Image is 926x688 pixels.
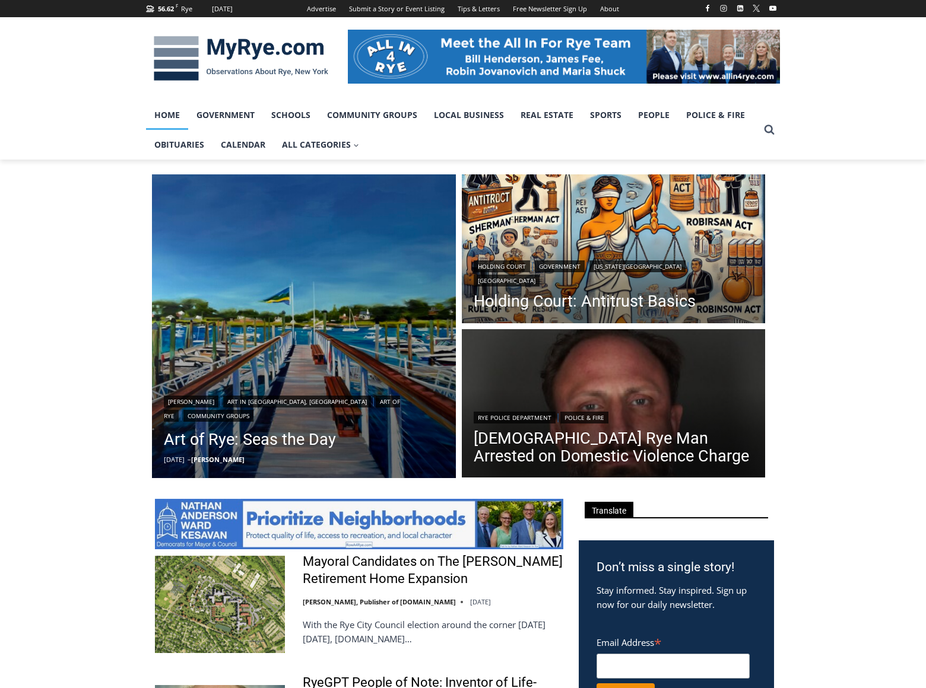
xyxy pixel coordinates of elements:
span: – [188,455,191,464]
a: Obituaries [146,130,213,160]
div: | | | [474,258,754,286]
button: View Search Form [759,119,780,141]
a: All Categories [274,130,367,160]
a: Sports [582,100,630,130]
a: YouTube [766,1,780,15]
a: Rye Police Department [474,412,556,423]
h3: Don’t miss a single story! [597,558,756,577]
img: MyRye.com [146,28,336,90]
a: [DEMOGRAPHIC_DATA] Rye Man Arrested on Domestic Violence Charge [474,429,754,465]
a: Community Groups [183,410,253,422]
a: Read More 42 Year Old Rye Man Arrested on Domestic Violence Charge [462,329,766,481]
a: Police & Fire [560,412,608,423]
a: Read More Art of Rye: Seas the Day [152,174,456,478]
a: [PERSON_NAME], Publisher of [DOMAIN_NAME] [303,597,456,606]
a: Government [535,260,585,272]
a: Calendar [213,130,274,160]
a: Facebook [700,1,715,15]
a: Community Groups [319,100,426,130]
p: Stay informed. Stay inspired. Sign up now for our daily newsletter. [597,583,756,611]
a: Local Business [426,100,512,130]
a: Linkedin [733,1,747,15]
a: Art in [GEOGRAPHIC_DATA], [GEOGRAPHIC_DATA] [223,396,371,407]
time: [DATE] [470,597,491,606]
a: Holding Court: Antitrust Basics [474,292,754,310]
span: 56.62 [158,4,174,13]
div: | [474,409,754,423]
a: [US_STATE][GEOGRAPHIC_DATA] [589,260,686,272]
img: [PHOTO: Seas the Day - Shenorock Shore Club Marina, Rye 36” X 48” Oil on canvas, Commissioned & E... [152,174,456,478]
a: People [630,100,678,130]
a: Read More Holding Court: Antitrust Basics [462,174,766,326]
a: [PERSON_NAME] [191,455,245,464]
img: Mayoral Candidates on The Osborn Retirement Home Expansion [155,556,285,653]
div: Rye [181,4,192,14]
a: Mayoral Candidates on The [PERSON_NAME] Retirement Home Expansion [303,553,563,587]
nav: Primary Navigation [146,100,759,160]
label: Email Address [597,630,750,652]
span: F [176,2,178,9]
div: | | | [164,393,444,422]
span: Translate [585,502,633,518]
img: All in for Rye [348,30,780,83]
a: [PERSON_NAME] [164,396,218,407]
img: Holding Court Anti Trust Basics Illustration DALLE 2025-10-14 [462,174,766,326]
a: Real Estate [512,100,582,130]
time: [DATE] [164,455,185,464]
span: All Categories [282,138,359,151]
a: Art of Rye: Seas the Day [164,428,444,451]
a: X [749,1,763,15]
a: Schools [263,100,319,130]
img: (PHOTO: Rye PD arrested Michael P. O’Connell, age 42 of Rye, NY, on a domestic violence charge on... [462,329,766,481]
a: Instagram [716,1,731,15]
a: Government [188,100,263,130]
a: Home [146,100,188,130]
a: Police & Fire [678,100,753,130]
p: With the Rye City Council election around the corner [DATE][DATE], [DOMAIN_NAME]… [303,617,563,646]
a: [GEOGRAPHIC_DATA] [474,275,540,286]
a: Holding Court [474,260,530,272]
div: [DATE] [212,4,233,14]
